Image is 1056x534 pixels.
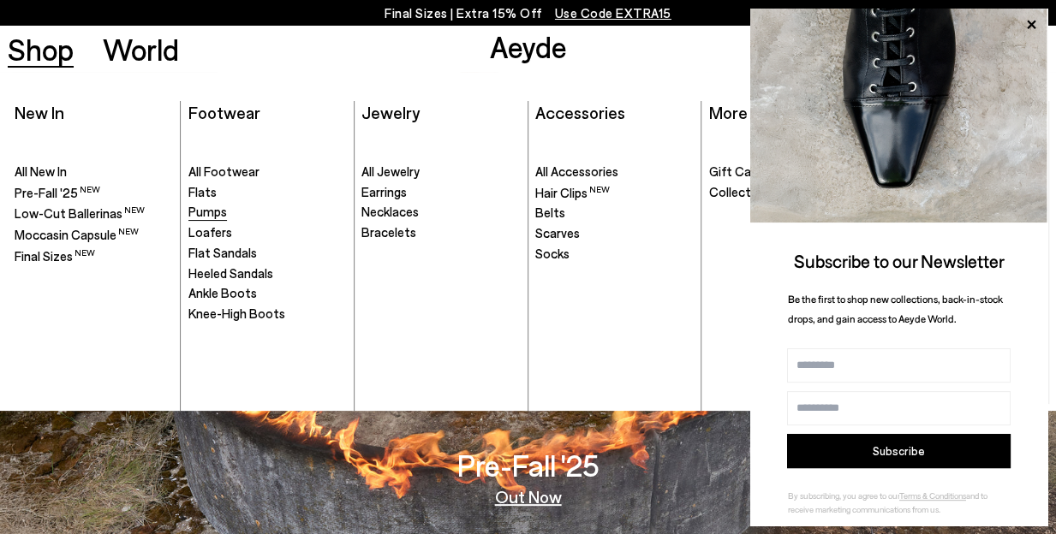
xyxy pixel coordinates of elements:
span: Necklaces [361,204,419,219]
a: Footwear [188,102,260,122]
span: Belts [535,205,565,220]
span: All Jewelry [361,163,420,179]
a: All New In [15,163,173,181]
span: Low-Cut Ballerinas [15,205,145,221]
a: Pre-Fall '25 [15,184,173,202]
span: Gift Cards [709,163,768,179]
a: More [709,102,748,122]
a: All Accessories [535,163,694,181]
span: Subscribe to our Newsletter [794,250,1005,271]
span: Knee-High Boots [188,306,285,321]
a: Earrings [361,184,520,201]
h3: Pre-Fall '25 [457,450,600,480]
a: Hair Clips [535,184,694,202]
span: Earrings [361,184,407,199]
span: All New In [15,163,67,179]
span: Loafers [188,224,232,240]
span: Navigate to /collections/ss25-final-sizes [555,5,671,21]
a: Heeled Sandals [188,265,347,282]
a: Scarves [535,225,694,242]
a: Loafers [188,224,347,241]
a: Final Sizes [15,247,173,265]
a: Shop [8,34,74,64]
a: Gift Cards [709,163,868,181]
span: Moccasin Capsule [15,227,139,242]
a: Aeyde [490,28,567,64]
span: Flat Sandals [188,245,257,260]
a: Low-Cut Ballerinas [15,205,173,222]
span: By subscribing, you agree to our [788,490,899,501]
span: All Footwear [188,163,260,179]
span: Socks [535,246,570,261]
span: Hair Clips [535,185,610,200]
a: Bracelets [361,224,520,241]
span: Flats [188,184,217,199]
p: Final Sizes | Extra 15% Off [385,3,671,24]
a: Belts [535,205,694,222]
span: Collectibles [709,184,776,199]
span: Final Sizes [15,248,95,264]
span: All Accessories [535,163,618,179]
a: All Footwear [188,163,347,181]
span: Ankle Boots [188,285,257,300]
span: Scarves [535,225,580,240]
a: Collectibles [709,184,868,201]
a: Accessories [535,102,625,122]
a: Pumps [188,204,347,221]
a: Moccasin Capsule [15,226,173,244]
a: Knee-High Boots [188,306,347,323]
a: Ankle Boots [188,285,347,302]
img: ca3f721fb6ff708a270709c41d776025.jpg [750,9,1047,222]
a: Socks [535,246,694,263]
a: Out Now [495,488,562,505]
button: Subscribe [787,434,1011,468]
span: Bracelets [361,224,416,240]
a: New In [15,102,64,122]
a: Flat Sandals [188,245,347,262]
span: Pumps [188,204,227,219]
a: Flats [188,184,347,201]
a: All Jewelry [361,163,520,181]
span: Be the first to shop new collections, back-in-stock drops, and gain access to Aeyde World. [788,293,1003,324]
a: Jewelry [361,102,420,122]
a: Terms & Conditions [899,490,966,501]
a: Necklaces [361,204,520,221]
span: Pre-Fall '25 [15,185,100,200]
span: Heeled Sandals [188,265,273,281]
a: World [103,34,179,64]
